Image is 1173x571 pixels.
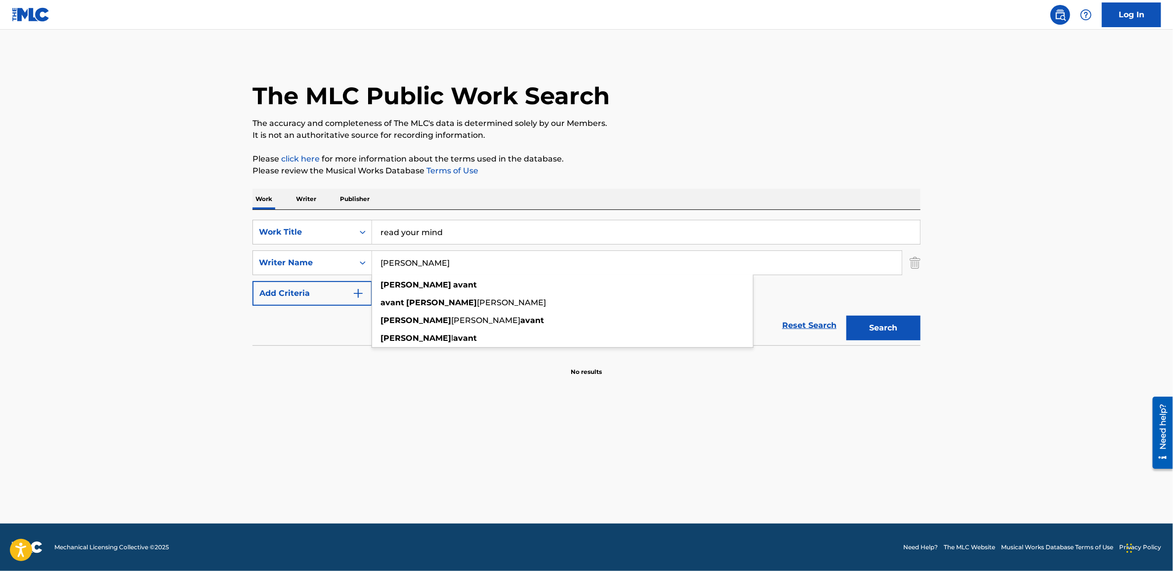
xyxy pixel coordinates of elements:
strong: avant [380,298,404,307]
img: search [1054,9,1066,21]
strong: avant [453,280,477,289]
p: Work [252,189,275,209]
strong: avant [453,333,477,343]
span: [PERSON_NAME] [451,316,520,325]
strong: [PERSON_NAME] [380,316,451,325]
img: logo [12,541,42,553]
iframe: Resource Center [1145,393,1173,472]
a: Log In [1102,2,1161,27]
a: Need Help? [903,543,938,552]
div: Drag [1127,533,1132,563]
img: MLC Logo [12,7,50,22]
a: Terms of Use [424,166,478,175]
p: Please review the Musical Works Database [252,165,921,177]
p: No results [571,356,602,376]
button: Search [846,316,921,340]
img: Delete Criterion [910,250,921,275]
h1: The MLC Public Work Search [252,81,610,111]
p: Please for more information about the terms used in the database. [252,153,921,165]
span: l [451,333,453,343]
a: The MLC Website [944,543,995,552]
form: Search Form [252,220,921,345]
span: Mechanical Licensing Collective © 2025 [54,543,169,552]
img: 9d2ae6d4665cec9f34b9.svg [352,287,364,299]
div: Writer Name [259,257,348,269]
iframe: Chat Widget [1124,524,1173,571]
p: Publisher [337,189,373,209]
button: Add Criteria [252,281,372,306]
span: [PERSON_NAME] [477,298,546,307]
a: Public Search [1050,5,1070,25]
strong: [PERSON_NAME] [380,280,451,289]
p: Writer [293,189,319,209]
div: Work Title [259,226,348,238]
a: click here [281,154,320,163]
a: Privacy Policy [1119,543,1161,552]
strong: avant [520,316,544,325]
p: It is not an authoritative source for recording information. [252,129,921,141]
a: Musical Works Database Terms of Use [1001,543,1113,552]
a: Reset Search [777,315,841,336]
p: The accuracy and completeness of The MLC's data is determined solely by our Members. [252,118,921,129]
div: Help [1076,5,1096,25]
strong: [PERSON_NAME] [406,298,477,307]
strong: [PERSON_NAME] [380,333,451,343]
img: help [1080,9,1092,21]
